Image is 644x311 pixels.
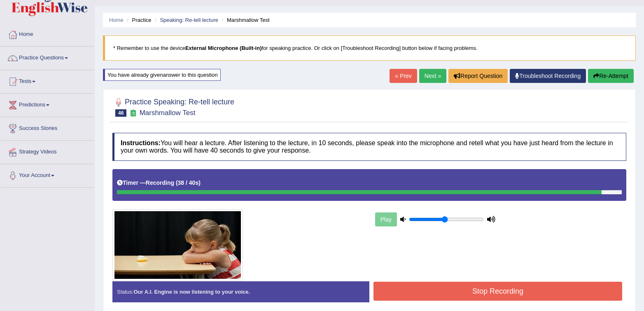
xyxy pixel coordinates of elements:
a: Practice Questions [0,47,94,67]
div: Status: [112,281,369,302]
a: Strategy Videos [0,141,94,161]
span: 46 [115,109,126,117]
div: You have already given answer to this question [103,69,221,81]
h5: Timer — [117,180,201,186]
b: Instructions: [121,139,161,146]
button: Report Question [448,69,508,83]
a: Your Account [0,164,94,185]
a: Home [109,17,124,23]
a: Home [0,23,94,44]
a: Predictions [0,94,94,114]
b: 38 / 40s [178,179,199,186]
button: Re-Attempt [588,69,634,83]
small: Exam occurring question [128,109,137,117]
b: ) [198,179,201,186]
li: Practice [125,16,151,24]
small: Marshmallow Test [140,109,196,117]
a: Next » [419,69,446,83]
h2: Practice Speaking: Re-tell lecture [112,96,234,117]
h4: You will hear a lecture. After listening to the lecture, in 10 seconds, please speak into the mic... [112,133,626,160]
b: Recording [146,179,174,186]
a: Success Stories [0,117,94,138]
blockquote: * Remember to use the device for speaking practice. Or click on [Troubleshoot Recording] button b... [103,35,636,61]
li: Marshmallow Test [220,16,270,24]
strong: Our A.I. Engine is now listening to your voice. [133,289,250,295]
a: Tests [0,70,94,91]
a: Speaking: Re-tell lecture [160,17,218,23]
a: « Prev [390,69,417,83]
a: Troubleshoot Recording [510,69,586,83]
button: Stop Recording [373,282,622,301]
b: External Microphone (Built-in) [185,45,262,51]
b: ( [176,179,178,186]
